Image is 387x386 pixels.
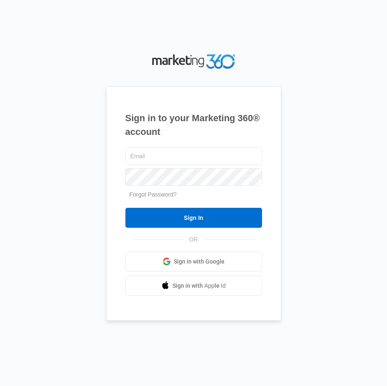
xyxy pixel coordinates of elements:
[183,235,204,244] span: OR
[172,281,226,290] span: Sign in with Apple Id
[125,208,262,228] input: Sign In
[125,276,262,296] a: Sign in with Apple Id
[130,191,177,198] a: Forgot Password?
[174,257,225,266] span: Sign in with Google
[125,111,262,139] h1: Sign in to your Marketing 360® account
[125,147,262,165] input: Email
[125,252,262,271] a: Sign in with Google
